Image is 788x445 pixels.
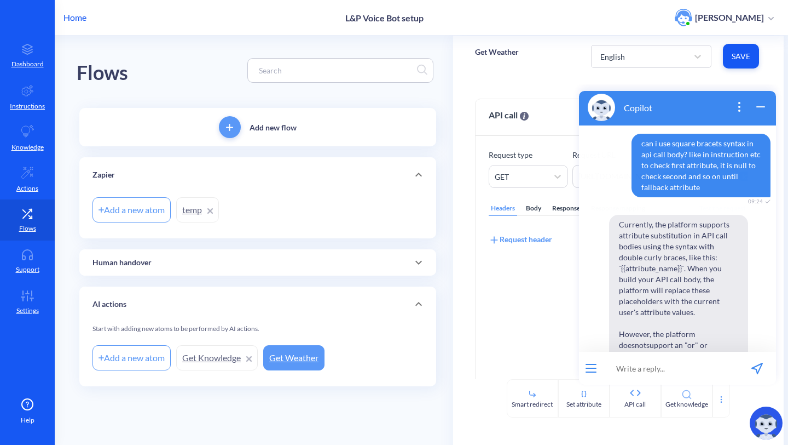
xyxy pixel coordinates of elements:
button: open menu [13,279,24,288]
p: Knowledge [11,142,44,152]
div: API call [624,400,646,409]
button: open popup [160,16,173,31]
div: Request header [489,233,552,246]
div: AI actions [79,287,436,322]
div: GET [495,171,509,182]
div: Start with adding new atoms to be performed by AI actions. [92,324,423,343]
input: Search [253,64,417,77]
div: English [600,50,625,62]
input: Write a reply... [31,267,166,300]
a: Get Weather [263,345,325,370]
div: Set attribute [566,400,601,409]
div: Response [550,201,582,216]
p: Add new flow [250,122,297,133]
span: can i use square bracets syntax in api call body? like in instruction etc to check first attribut... [59,49,198,113]
button: send message [166,267,204,300]
img: user photo [675,9,692,26]
div: Body [524,201,543,216]
span: API call [489,109,529,122]
div: Add a new atom [92,197,171,222]
p: Support [16,265,39,275]
div: Zapier [79,157,436,192]
p: Copilot [51,18,80,28]
p: Get Weather [475,47,519,58]
div: Get knowledge [665,400,708,409]
p: Actions [16,184,38,193]
p: [PERSON_NAME] [695,12,764,24]
span: Help [21,415,34,425]
span: Save [732,51,750,62]
p: Dashboard [11,59,44,69]
img: Copilot [15,9,43,37]
img: copilot-icon.svg [750,407,783,440]
div: 09:24 [176,113,193,120]
div: Add a new atom [92,345,171,370]
div: Flows [77,58,128,89]
p: Settings [16,306,39,316]
div: Smart redirect [512,400,553,409]
button: add [219,116,241,138]
p: Human handover [92,257,152,269]
p: Flows [19,224,36,233]
button: user photo[PERSON_NAME] [669,8,779,27]
p: AI actions [92,299,126,310]
div: Headers [489,201,517,216]
p: Instructions [10,101,45,111]
div: Human handover [79,249,436,276]
p: Home [63,11,86,24]
a: Get Knowledge [176,345,258,370]
p: L&P Voice Bot setup [345,13,424,23]
button: wrap widget [182,16,195,31]
p: Request type [489,149,568,161]
a: temp [176,197,219,222]
button: Save [723,44,759,69]
p: Zapier [92,169,115,181]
